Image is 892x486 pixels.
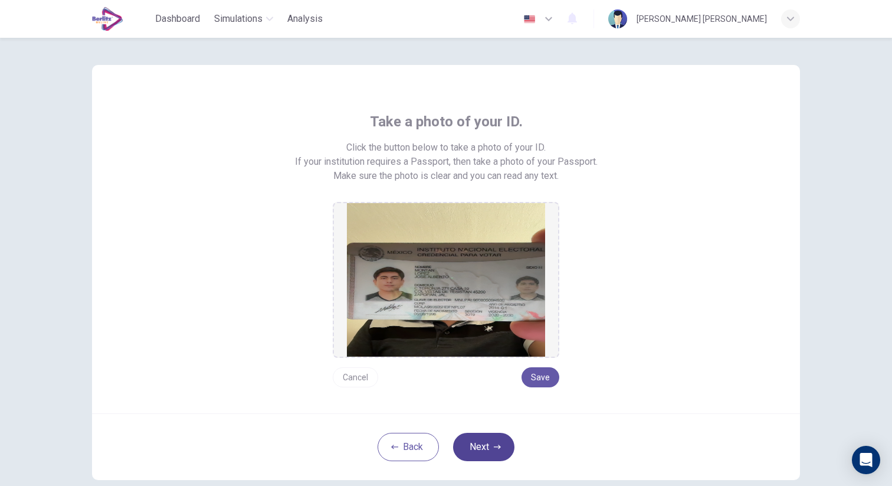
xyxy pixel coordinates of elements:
span: Dashboard [155,12,200,26]
span: Make sure the photo is clear and you can read any text. [333,169,559,183]
span: Simulations [214,12,263,26]
img: preview screemshot [347,203,545,357]
img: EduSynch logo [92,7,123,31]
button: Next [453,433,514,461]
a: EduSynch logo [92,7,150,31]
button: Analysis [283,8,327,30]
span: Take a photo of your ID. [370,112,523,131]
span: Click the button below to take a photo of your ID. If your institution requires a Passport, then ... [295,141,598,169]
img: Profile picture [608,9,627,28]
img: en [522,15,537,24]
button: Simulations [209,8,278,30]
button: Cancel [333,367,378,387]
div: Open Intercom Messenger [852,446,880,474]
button: Save [522,367,559,387]
button: Back [378,433,439,461]
div: [PERSON_NAME] [PERSON_NAME] [637,12,767,26]
span: Analysis [287,12,323,26]
button: Dashboard [150,8,205,30]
